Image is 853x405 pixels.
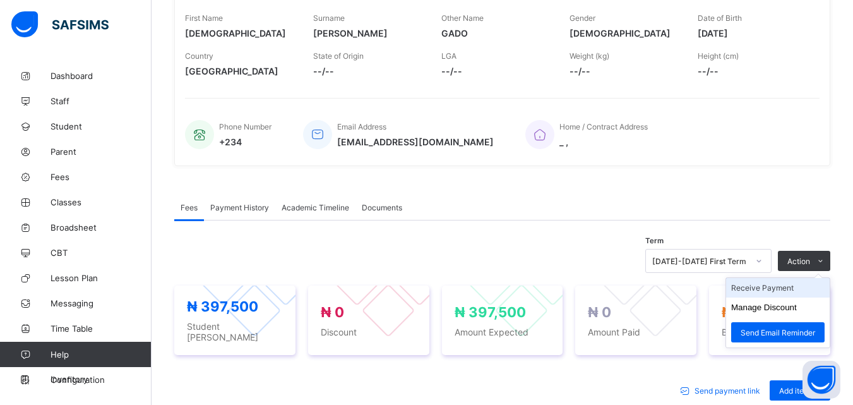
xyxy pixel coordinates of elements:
span: ₦ 397,500 [722,304,793,320]
span: Parent [51,147,152,157]
span: Lesson Plan [51,273,152,283]
span: Add item [779,386,810,396]
span: Amount Expected [455,327,551,337]
span: Term [645,236,664,245]
span: Help [51,349,151,360]
span: [GEOGRAPHIC_DATA] [185,66,294,76]
span: ₦ 0 [321,304,344,320]
span: Dashboard [51,71,152,81]
span: Send payment link [695,386,760,396]
span: Surname [313,13,345,23]
span: GADO [441,28,551,39]
span: First Name [185,13,223,23]
button: Manage Discount [731,303,797,312]
div: [DATE]-[DATE] First Term [652,257,748,266]
li: dropdown-list-item-text-1 [726,298,830,317]
span: Action [787,257,810,266]
span: Amount Paid [588,327,684,337]
span: --/-- [441,66,551,76]
span: Country [185,51,213,61]
span: Send Email Reminder [741,328,815,337]
span: Phone Number [219,122,271,131]
span: --/-- [313,66,422,76]
span: LGA [441,51,456,61]
li: dropdown-list-item-text-2 [726,317,830,348]
span: Weight (kg) [570,51,609,61]
span: Academic Timeline [282,203,349,212]
span: [DEMOGRAPHIC_DATA] [570,28,679,39]
span: Other Name [441,13,484,23]
span: Date of Birth [698,13,742,23]
span: [PERSON_NAME] [313,28,422,39]
span: Time Table [51,323,152,334]
span: Gender [570,13,595,23]
span: [DATE] [698,28,807,39]
span: Height (cm) [698,51,739,61]
span: [DEMOGRAPHIC_DATA] [185,28,294,39]
span: Student [51,121,152,131]
span: Staff [51,96,152,106]
span: Messaging [51,298,152,308]
span: _ , [559,136,648,147]
span: --/-- [698,66,807,76]
button: Open asap [802,361,840,399]
span: Fees [51,172,152,182]
span: Balance [722,327,818,337]
span: Broadsheet [51,222,152,233]
span: +234 [219,136,271,147]
span: [EMAIL_ADDRESS][DOMAIN_NAME] [337,136,494,147]
span: State of Origin [313,51,364,61]
span: --/-- [570,66,679,76]
span: Payment History [210,203,269,212]
span: ₦ 397,500 [187,298,258,315]
span: Home / Contract Address [559,122,648,131]
img: safsims [11,11,109,38]
li: dropdown-list-item-text-0 [726,278,830,298]
span: Student [PERSON_NAME] [187,321,283,342]
span: Email Address [337,122,386,131]
span: CBT [51,248,152,258]
span: ₦ 397,500 [455,304,526,320]
span: Discount [321,327,417,337]
span: Fees [181,203,198,212]
span: ₦ 0 [588,304,611,320]
span: Documents [362,203,402,212]
span: Configuration [51,375,151,385]
span: Classes [51,197,152,207]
